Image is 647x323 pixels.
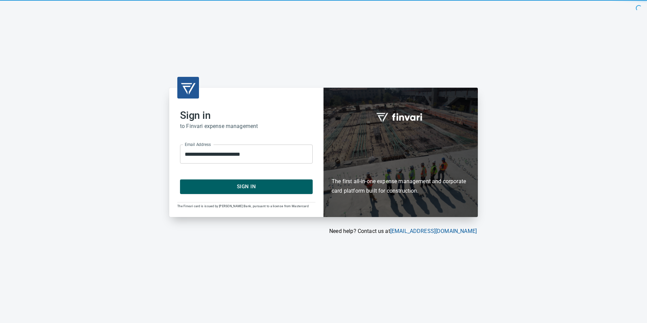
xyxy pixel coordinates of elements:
h6: The first all-in-one expense management and corporate card platform built for construction. [332,137,470,196]
img: transparent_logo.png [180,80,196,96]
h6: to Finvari expense management [180,122,313,131]
h2: Sign in [180,109,313,122]
img: fullword_logo_white.png [375,109,426,125]
span: Sign In [187,182,305,191]
p: Need help? Contact us at [169,227,477,235]
button: Sign In [180,179,313,194]
span: The Finvari card is issued by [PERSON_NAME] Bank, pursuant to a license from Mastercard [177,204,309,208]
a: [EMAIL_ADDRESS][DOMAIN_NAME] [390,228,477,234]
div: Finvari [323,88,478,217]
